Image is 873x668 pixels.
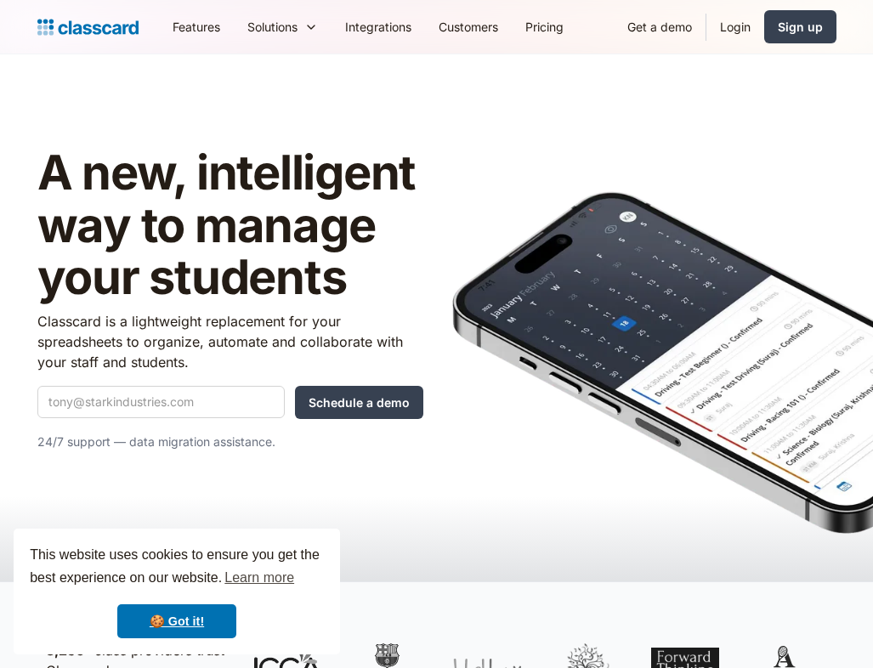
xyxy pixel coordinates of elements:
[117,604,236,638] a: dismiss cookie message
[764,10,836,43] a: Sign up
[425,8,512,46] a: Customers
[14,529,340,654] div: cookieconsent
[37,386,423,419] form: Quick Demo Form
[234,8,332,46] div: Solutions
[706,8,764,46] a: Login
[222,565,297,591] a: learn more about cookies
[295,386,423,419] input: Schedule a demo
[159,8,234,46] a: Features
[247,18,298,36] div: Solutions
[37,432,423,452] p: 24/7 support — data migration assistance.
[37,386,285,418] input: tony@starkindustries.com
[37,311,423,372] p: Classcard is a lightweight replacement for your spreadsheets to organize, automate and collaborat...
[778,18,823,36] div: Sign up
[37,147,423,304] h1: A new, intelligent way to manage your students
[512,8,577,46] a: Pricing
[614,8,706,46] a: Get a demo
[37,15,139,39] a: home
[332,8,425,46] a: Integrations
[30,545,324,591] span: This website uses cookies to ensure you get the best experience on our website.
